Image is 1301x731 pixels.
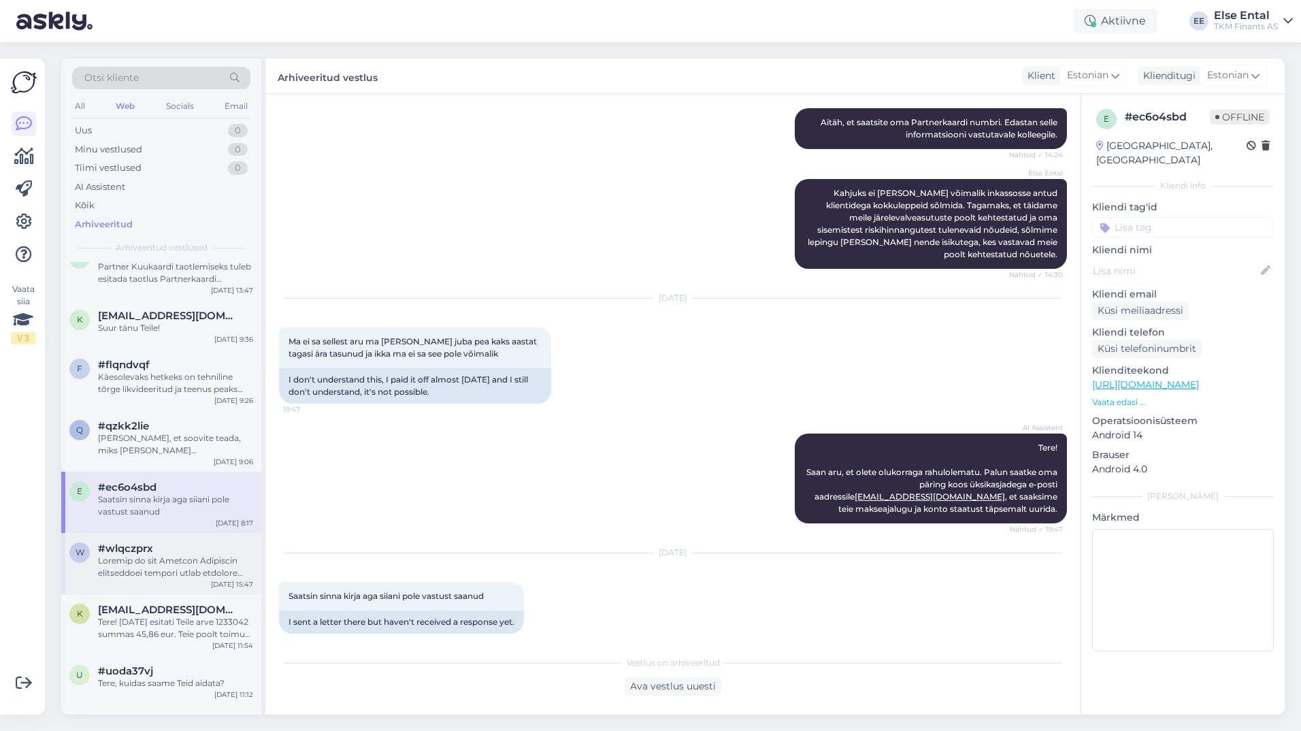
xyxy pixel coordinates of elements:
div: Socials [163,97,197,115]
div: Ava vestlus uuesti [625,677,721,696]
div: Tere, kuidas saame Teid aidata? [98,677,253,689]
div: Web [113,97,137,115]
span: 8:17 [283,634,334,645]
div: [DATE] 9:26 [214,395,253,406]
div: Küsi meiliaadressi [1092,302,1189,320]
div: Suur tänu Teile! [98,322,253,334]
div: [PERSON_NAME] [1092,490,1274,502]
span: #qzkk2lie [98,420,149,432]
div: Kõik [75,199,95,212]
a: [EMAIL_ADDRESS][DOMAIN_NAME] [855,491,1005,502]
div: Uus [75,124,92,137]
div: [DATE] 15:47 [211,579,253,589]
div: [DATE] 13:47 [211,285,253,295]
div: 0 [228,143,248,157]
p: Android 4.0 [1092,462,1274,476]
div: 1 / 3 [11,332,35,344]
div: I sent a letter there but haven't received a response yet. [279,611,524,634]
p: Klienditeekond [1092,363,1274,378]
span: AI Assistent [1012,423,1063,433]
div: [DATE] [279,547,1067,559]
div: [DATE] 9:06 [214,457,253,467]
div: [DATE] 11:54 [212,640,253,651]
span: kristinakhizhnyakk@gmail.com [98,604,240,616]
div: Arhiveeritud [75,218,133,231]
span: Kahjuks ei [PERSON_NAME] võimalik inkassosse antud klientidega kokkuleppeid sõlmida. Tagamaks, et... [808,188,1059,259]
span: Estonian [1067,68,1108,83]
span: Otsi kliente [84,71,139,85]
div: I don't understand this, I paid it off almost [DATE] and I still don't understand, it's not possi... [279,368,551,404]
span: #flqndvqf [98,359,150,371]
span: Offline [1210,110,1270,125]
div: Klienditugi [1138,69,1196,83]
span: e [77,486,82,496]
p: Android 14 [1092,428,1274,442]
div: Else Ental [1214,10,1278,21]
div: Kliendi info [1092,180,1274,192]
span: Saatsin sinna kirja aga siiani pole vastust saanud [289,591,484,601]
div: [DATE] 11:12 [214,689,253,700]
p: Kliendi nimi [1092,243,1274,257]
div: # ec6o4sbd [1125,109,1210,125]
span: #crblgsrh [98,714,148,726]
div: EE [1189,12,1208,31]
span: Ma ei sa sellest aru ma [PERSON_NAME] juba pea kaks aastat tagasi ära tasunud ja ikka ma ei sa se... [289,336,539,359]
div: Küsi telefoninumbrit [1092,340,1202,358]
div: Tere! [DATE] esitati Teile arve 1233042 summas 45,86 eur. Teie poolt toimus laekumine TKMF-i kont... [98,616,253,640]
span: Nähtud ✓ 14:30 [1009,270,1063,280]
div: [PERSON_NAME], et soovite teada, miks [PERSON_NAME] [PERSON_NAME] lõpetati. Kahjuks puudub mul li... [98,432,253,457]
span: Estonian [1207,68,1249,83]
div: 0 [228,161,248,175]
div: All [72,97,88,115]
span: Nähtud ✓ 19:47 [1010,524,1063,534]
div: Saatsin sinna kirja aga siiani pole vastust saanud [98,493,253,518]
a: Else EntalTKM Finants AS [1214,10,1293,32]
div: Käesolevaks hetkeks on tehniline tõrge likvideeritud ja teenus peaks töötama. Vabandame võimalike... [98,371,253,395]
input: Lisa nimi [1093,263,1258,278]
div: [DATE] 9:36 [214,334,253,344]
div: [GEOGRAPHIC_DATA], [GEOGRAPHIC_DATA] [1096,139,1247,167]
p: Operatsioonisüsteem [1092,414,1274,428]
div: 0 [228,124,248,137]
p: Kliendi email [1092,287,1274,302]
span: e [1104,114,1109,124]
p: Brauser [1092,448,1274,462]
span: 19:47 [283,404,334,415]
div: Tiimi vestlused [75,161,142,175]
span: w [76,547,84,557]
span: Else Ental [1012,168,1063,178]
div: Loremip do sit Ametcon Adipiscin elitseddoei tempori utlab etdolore magnaaliquaenim adminimveniam... [98,555,253,579]
span: f [77,363,82,374]
span: Vestlus on arhiveeritud [627,657,720,669]
div: Aktiivne [1074,9,1157,33]
p: Märkmed [1092,510,1274,525]
label: Arhiveeritud vestlus [278,67,378,85]
span: Nähtud ✓ 14:24 [1009,150,1063,160]
div: [DATE] [279,292,1067,304]
div: Partner Kuukaardi taotlemiseks tuleb esitada taotlus Partnerkaardi iseteeninduskeskkonnas aadress... [98,261,253,285]
div: Minu vestlused [75,143,142,157]
span: karkussvetlana@gmail.com [98,310,240,322]
p: Kliendi tag'id [1092,200,1274,214]
img: Askly Logo [11,69,37,95]
span: #uoda37vj [98,665,153,677]
p: Kliendi telefon [1092,325,1274,340]
div: AI Assistent [75,180,125,194]
span: #wlqczprx [98,542,153,555]
span: u [76,670,83,680]
span: k [77,314,83,325]
span: Arhiveeritud vestlused [116,242,208,254]
div: Vaata siia [11,283,35,344]
span: #ec6o4sbd [98,481,157,493]
input: Lisa tag [1092,217,1274,238]
div: Email [222,97,250,115]
span: Aitäh, et saatsite oma Partnerkaardi numbri. Edastan selle informatsiooni vastutavale kolleegile. [821,117,1059,140]
span: k [77,608,83,619]
p: Vaata edasi ... [1092,396,1274,408]
div: [DATE] 8:17 [216,518,253,528]
a: [URL][DOMAIN_NAME] [1092,378,1199,391]
span: q [76,425,83,435]
div: TKM Finants AS [1214,21,1278,32]
div: Klient [1022,69,1055,83]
